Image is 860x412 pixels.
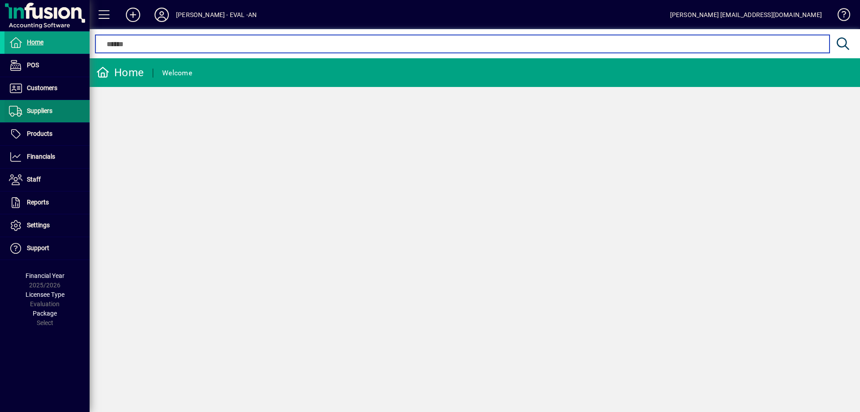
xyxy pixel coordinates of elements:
[4,169,90,191] a: Staff
[4,191,90,214] a: Reports
[4,123,90,145] a: Products
[4,77,90,100] a: Customers
[27,39,43,46] span: Home
[27,199,49,206] span: Reports
[26,291,64,298] span: Licensee Type
[831,2,849,31] a: Knowledge Base
[27,107,52,114] span: Suppliers
[670,8,822,22] div: [PERSON_NAME] [EMAIL_ADDRESS][DOMAIN_NAME]
[27,130,52,137] span: Products
[4,100,90,122] a: Suppliers
[4,54,90,77] a: POS
[33,310,57,317] span: Package
[96,65,144,80] div: Home
[27,153,55,160] span: Financials
[4,146,90,168] a: Financials
[147,7,176,23] button: Profile
[27,176,41,183] span: Staff
[27,244,49,252] span: Support
[119,7,147,23] button: Add
[26,272,64,279] span: Financial Year
[27,84,57,91] span: Customers
[162,66,192,80] div: Welcome
[4,214,90,237] a: Settings
[27,221,50,229] span: Settings
[4,237,90,260] a: Support
[27,61,39,69] span: POS
[176,8,257,22] div: [PERSON_NAME] - EVAL -AN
